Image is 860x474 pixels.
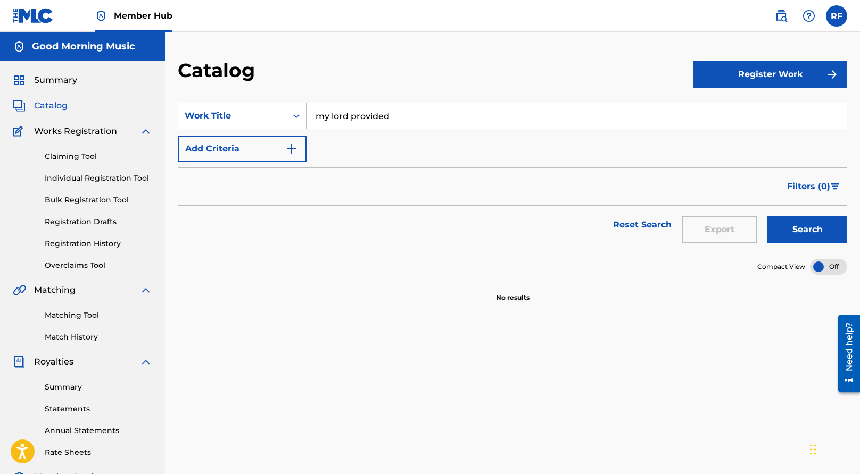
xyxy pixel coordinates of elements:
[32,40,135,53] h5: Good Morning Music
[34,74,77,87] span: Summary
[807,423,860,474] iframe: Chat Widget
[45,194,152,206] a: Bulk Registration Tool
[34,99,68,112] span: Catalog
[798,5,820,27] div: Help
[178,103,847,253] form: Search Form
[496,280,530,302] p: No results
[13,284,26,297] img: Matching
[45,425,152,436] a: Annual Statements
[803,10,815,22] img: help
[13,99,68,112] a: CatalogCatalog
[13,99,26,112] img: Catalog
[693,61,847,88] button: Register Work
[45,310,152,321] a: Matching Tool
[34,284,76,297] span: Matching
[13,8,54,23] img: MLC Logo
[178,136,307,162] button: Add Criteria
[45,238,152,249] a: Registration History
[114,10,172,22] span: Member Hub
[781,173,847,200] button: Filters (0)
[757,262,805,272] span: Compact View
[45,216,152,227] a: Registration Drafts
[830,310,860,396] iframe: Resource Center
[13,40,26,53] img: Accounts
[139,355,152,368] img: expand
[139,284,152,297] img: expand
[285,142,298,155] img: 9d2ae6d4665cec9f34b9.svg
[185,109,280,122] div: Work Title
[810,434,816,465] div: Drag
[34,355,73,368] span: Royalties
[45,382,152,393] a: Summary
[13,74,26,87] img: Summary
[787,180,830,193] span: Filters ( 0 )
[13,355,26,368] img: Royalties
[826,68,839,81] img: f7272a7cc735f4ea7f67.svg
[826,5,847,27] div: User Menu
[45,173,152,184] a: Individual Registration Tool
[178,58,260,82] h2: Catalog
[34,125,117,138] span: Works Registration
[45,260,152,271] a: Overclaims Tool
[45,403,152,414] a: Statements
[45,332,152,343] a: Match History
[771,5,792,27] a: Public Search
[139,125,152,138] img: expand
[95,10,107,22] img: Top Rightsholder
[608,213,677,236] a: Reset Search
[775,10,788,22] img: search
[13,74,77,87] a: SummarySummary
[45,151,152,162] a: Claiming Tool
[45,447,152,458] a: Rate Sheets
[767,216,847,243] button: Search
[831,183,840,190] img: filter
[13,125,27,138] img: Works Registration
